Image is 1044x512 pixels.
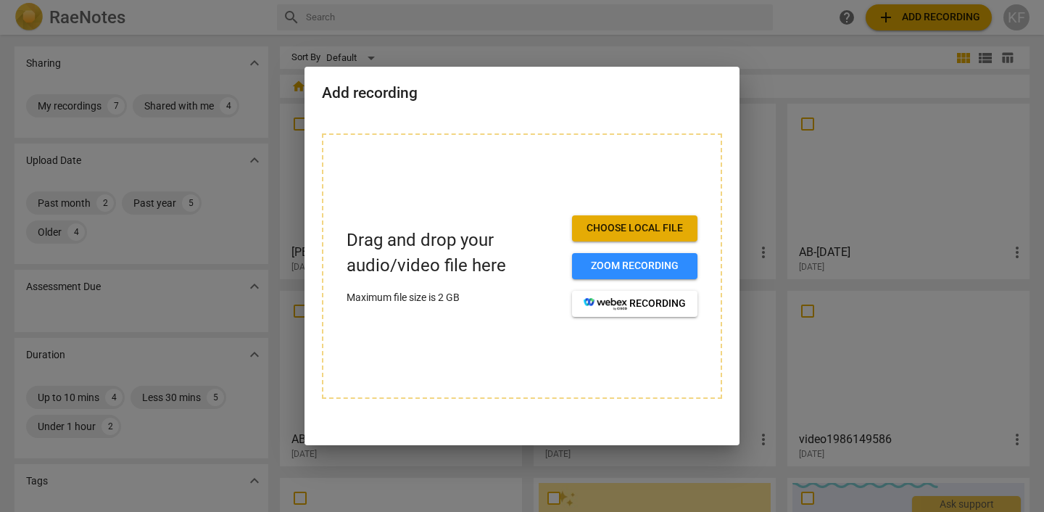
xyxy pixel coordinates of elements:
[572,291,697,317] button: recording
[572,215,697,241] button: Choose local file
[572,253,697,279] button: Zoom recording
[584,297,686,311] span: recording
[347,228,560,278] p: Drag and drop your audio/video file here
[347,290,560,305] p: Maximum file size is 2 GB
[584,259,686,273] span: Zoom recording
[584,221,686,236] span: Choose local file
[322,84,722,102] h2: Add recording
